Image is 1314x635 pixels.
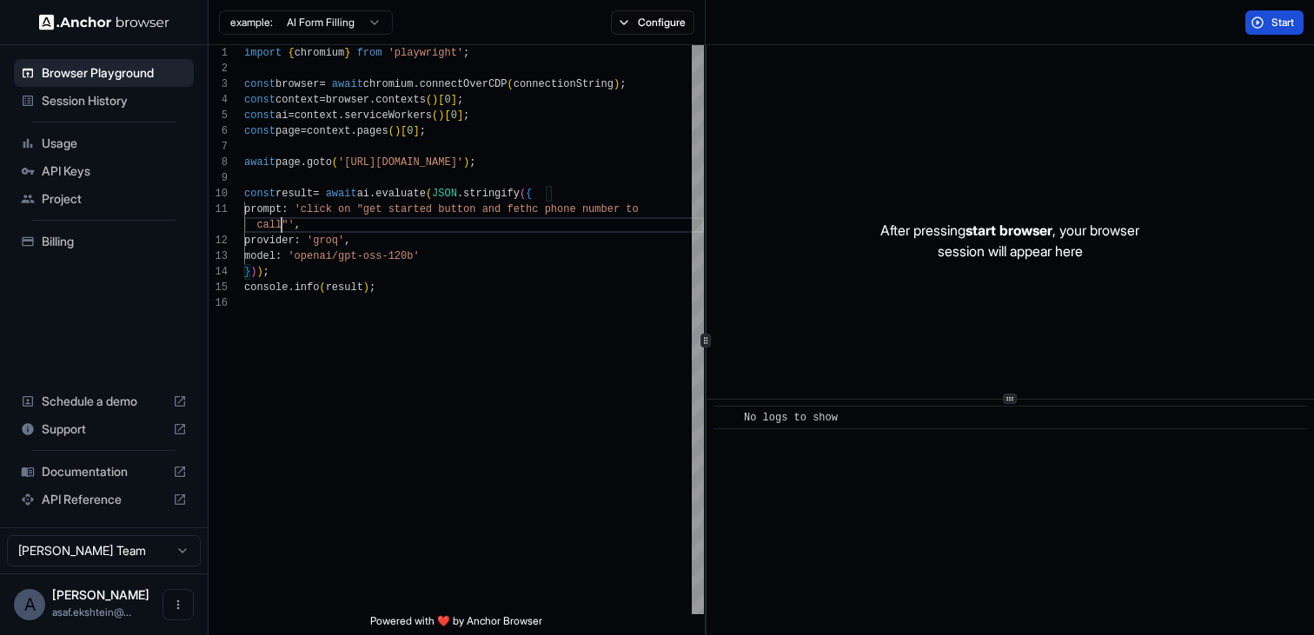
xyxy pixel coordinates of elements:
[244,47,282,59] span: import
[375,94,426,106] span: contexts
[244,235,295,247] span: provider
[319,94,325,106] span: =
[344,47,350,59] span: }
[14,486,194,513] div: API Reference
[514,78,614,90] span: connectionString
[301,156,307,169] span: .
[319,281,325,294] span: (
[275,78,319,90] span: browser
[42,393,166,410] span: Schedule a demo
[209,264,228,280] div: 14
[244,125,275,137] span: const
[209,61,228,76] div: 2
[432,94,438,106] span: )
[407,125,413,137] span: 0
[369,94,375,106] span: .
[444,109,450,122] span: [
[438,109,444,122] span: )
[326,188,357,200] span: await
[42,190,187,208] span: Project
[722,409,731,427] span: ​
[332,78,363,90] span: await
[307,156,332,169] span: goto
[363,78,414,90] span: chromium
[438,94,444,106] span: [
[209,108,228,123] div: 5
[1245,10,1304,35] button: Start
[209,233,228,248] div: 12
[209,280,228,295] div: 15
[357,125,388,137] span: pages
[275,125,301,137] span: page
[256,219,294,231] span: call"'
[244,94,275,106] span: const
[451,94,457,106] span: ]
[209,155,228,170] div: 8
[614,78,620,90] span: )
[388,47,463,59] span: 'playwright'
[14,129,194,157] div: Usage
[209,45,228,61] div: 1
[295,47,345,59] span: chromium
[375,188,426,200] span: evaluate
[288,47,294,59] span: {
[1271,16,1296,30] span: Start
[463,188,520,200] span: stringify
[295,109,338,122] span: context
[338,109,344,122] span: .
[326,281,363,294] span: result
[620,78,626,90] span: ;
[295,203,607,215] span: 'click on "get started button and fethc phone numb
[295,219,301,231] span: ,
[966,222,1052,239] span: start browser
[326,94,369,106] span: browser
[338,156,463,169] span: '[URL][DOMAIN_NAME]'
[244,78,275,90] span: const
[301,125,307,137] span: =
[230,16,273,30] span: example:
[209,186,228,202] div: 10
[42,420,166,438] span: Support
[14,589,45,620] div: A
[370,614,542,635] span: Powered with ❤️ by Anchor Browser
[52,587,149,602] span: Asaf Ekshtein
[295,235,301,247] span: :
[520,188,526,200] span: (
[39,14,169,30] img: Anchor Logo
[250,266,256,278] span: )
[42,491,166,508] span: API Reference
[307,235,344,247] span: 'groq'
[350,125,356,137] span: .
[401,125,407,137] span: [
[313,188,319,200] span: =
[363,281,369,294] span: )
[275,109,288,122] span: ai
[344,109,432,122] span: serviceWorkers
[420,78,508,90] span: connectOverCDP
[14,87,194,115] div: Session History
[457,109,463,122] span: ]
[42,463,166,480] span: Documentation
[209,295,228,311] div: 16
[288,109,294,122] span: =
[357,188,369,200] span: ai
[14,415,194,443] div: Support
[52,605,131,618] span: asaf.ekshtein@assuredallies.com
[332,156,338,169] span: (
[395,125,401,137] span: )
[275,188,313,200] span: result
[432,109,438,122] span: (
[463,47,469,59] span: ;
[42,233,187,250] span: Billing
[244,281,288,294] span: console
[611,10,695,35] button: Configure
[14,228,194,255] div: Billing
[42,92,187,109] span: Session History
[457,188,463,200] span: .
[14,185,194,213] div: Project
[244,203,282,215] span: prompt
[607,203,639,215] span: er to
[42,135,187,152] span: Usage
[282,203,288,215] span: :
[14,59,194,87] div: Browser Playground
